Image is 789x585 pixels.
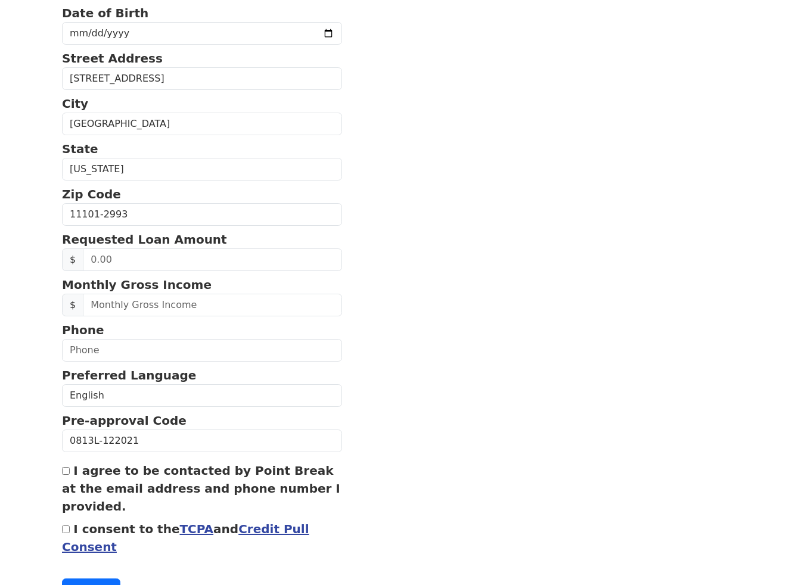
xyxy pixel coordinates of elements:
span: $ [62,294,83,316]
strong: City [62,97,88,111]
label: I consent to the and [62,522,309,554]
input: Street Address [62,67,342,90]
input: 0.00 [83,248,342,271]
input: Monthly Gross Income [83,294,342,316]
strong: Preferred Language [62,368,196,382]
label: I agree to be contacted by Point Break at the email address and phone number I provided. [62,463,340,514]
a: TCPA [179,522,213,536]
strong: Zip Code [62,187,121,201]
strong: Pre-approval Code [62,413,187,428]
strong: State [62,142,98,156]
strong: Phone [62,323,104,337]
strong: Date of Birth [62,6,148,20]
strong: Requested Loan Amount [62,232,227,247]
input: City [62,113,342,135]
input: Zip Code [62,203,342,226]
input: Phone [62,339,342,362]
p: Monthly Gross Income [62,276,342,294]
strong: Street Address [62,51,163,66]
span: $ [62,248,83,271]
input: Pre-approval Code [62,430,342,452]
